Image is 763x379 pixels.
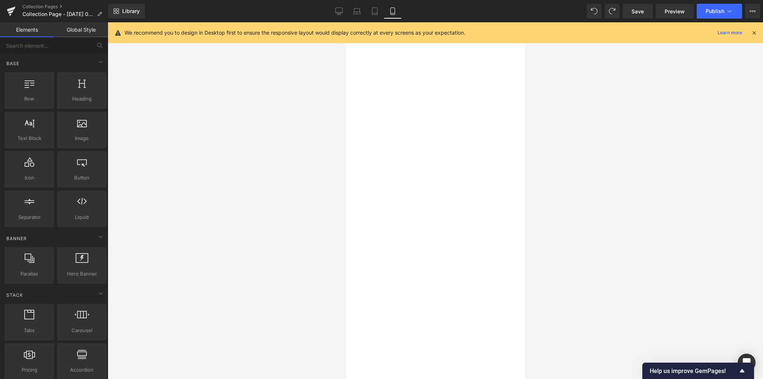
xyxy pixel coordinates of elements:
[59,270,104,278] span: Hero Banner
[59,95,104,103] span: Heading
[122,8,140,15] span: Library
[738,354,756,372] div: Open Intercom Messenger
[7,366,52,374] span: Pricing
[650,367,738,375] span: Help us improve GemPages!
[745,4,760,19] button: More
[59,327,104,334] span: Carousel
[384,4,402,19] a: Mobile
[22,11,94,17] span: Collection Page - [DATE] 07:09:59
[6,60,20,67] span: Base
[330,4,348,19] a: Desktop
[587,4,602,19] button: Undo
[665,7,685,15] span: Preview
[706,8,724,14] span: Publish
[7,95,52,103] span: Row
[656,4,694,19] a: Preview
[7,134,52,142] span: Text Block
[59,174,104,182] span: Button
[348,4,366,19] a: Laptop
[22,4,108,10] a: Collection Pages
[7,270,52,278] span: Parallax
[108,4,145,19] a: New Library
[59,366,104,374] span: Accordion
[59,213,104,221] span: Liquid
[366,4,384,19] a: Tablet
[6,235,28,242] span: Banner
[6,292,24,299] span: Stack
[605,4,620,19] button: Redo
[59,134,104,142] span: Image
[715,28,745,37] a: Learn more
[7,213,52,221] span: Separator
[7,174,52,182] span: Icon
[697,4,742,19] button: Publish
[631,7,644,15] span: Save
[124,29,465,37] p: We recommend you to design in Desktop first to ensure the responsive layout would display correct...
[650,366,747,375] button: Show survey - Help us improve GemPages!
[7,327,52,334] span: Tabs
[54,22,108,37] a: Global Style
